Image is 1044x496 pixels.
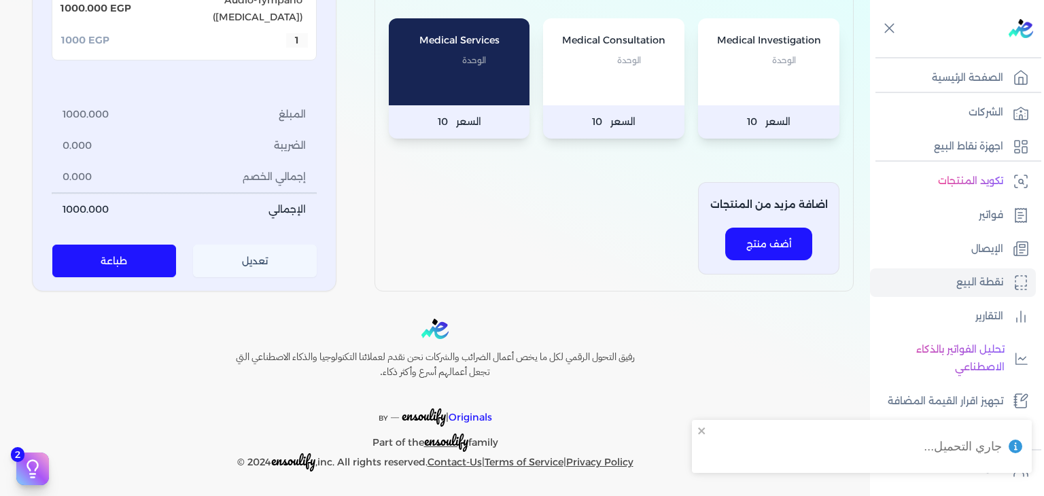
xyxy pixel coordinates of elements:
[934,138,1003,156] p: اجهزة نقاط البيع
[975,308,1003,325] p: التقارير
[110,1,131,16] span: EGP
[710,196,828,214] p: اضافة مزيد من المنتجات
[543,105,684,139] p: السعر
[712,32,826,50] p: Medical Investigation
[462,52,486,69] span: الوحدة
[772,52,796,69] span: الوحدة
[449,411,492,423] span: Originals
[274,139,306,154] span: الضريبة
[870,99,1036,127] a: الشركات
[391,410,399,419] sup: __
[979,207,1003,224] p: فواتير
[870,336,1036,381] a: تحليل الفواتير بالذكاء الاصطناعي
[870,268,1036,297] a: نقطة البيع
[63,139,92,154] span: 0.000
[271,450,315,471] span: ensoulify
[424,430,468,451] span: ensoulify
[485,456,563,468] a: Terms of Service
[207,452,663,472] p: © 2024 ,inc. All rights reserved. | |
[938,173,1003,190] p: تكويد المنتجات
[207,350,663,379] h6: رفيق التحول الرقمي لكل ما يخص أعمال الضرائب والشركات نحن نقدم لعملائنا التكنولوجيا والذكاء الاصطن...
[243,170,306,185] span: إجمالي الخصم
[870,201,1036,230] a: فواتير
[971,241,1003,258] p: الإيصال
[379,414,388,423] span: BY
[888,393,1003,410] p: تجهيز اقرار القيمة المضافة
[63,170,92,185] span: 0.000
[438,113,448,131] span: 10
[870,235,1036,264] a: الإيصال
[193,245,317,277] button: تعديل
[870,167,1036,196] a: تكويد المنتجات
[52,245,177,277] button: طباعة
[207,427,663,452] p: Part of the family
[11,447,24,462] span: 2
[870,387,1036,416] a: تجهيز اقرار القيمة المضافة
[428,456,482,468] a: Contact-Us
[566,456,633,468] a: Privacy Policy
[870,132,1036,161] a: اجهزة نقاط البيع
[389,105,530,139] p: السعر
[61,32,86,50] p: 1000
[421,319,449,340] img: logo
[924,438,1002,455] div: جاري التحميل...
[870,302,1036,331] a: التقارير
[592,113,602,131] span: 10
[969,104,1003,122] p: الشركات
[725,228,812,260] button: أضف منتج
[956,274,1003,291] p: نقطة البيع
[557,32,671,50] p: Medical Consultation
[1009,19,1033,38] img: logo
[268,202,306,217] span: الإجمالي
[697,425,707,436] button: close
[747,113,757,131] span: 10
[617,52,641,69] span: الوحدة
[402,405,446,426] span: ensoulify
[16,453,49,485] button: 2
[870,64,1036,92] a: الصفحة الرئيسية
[207,391,663,427] p: |
[402,32,517,50] p: Medical Services
[698,105,839,139] p: السعر
[63,202,109,217] span: 1000.000
[63,107,109,122] span: 1000.000
[877,341,1005,376] p: تحليل الفواتير بالذكاء الاصطناعي
[88,33,109,48] span: EGP
[279,107,306,122] span: المبلغ
[424,436,468,448] a: ensoulify
[932,69,1003,87] p: الصفحة الرئيسية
